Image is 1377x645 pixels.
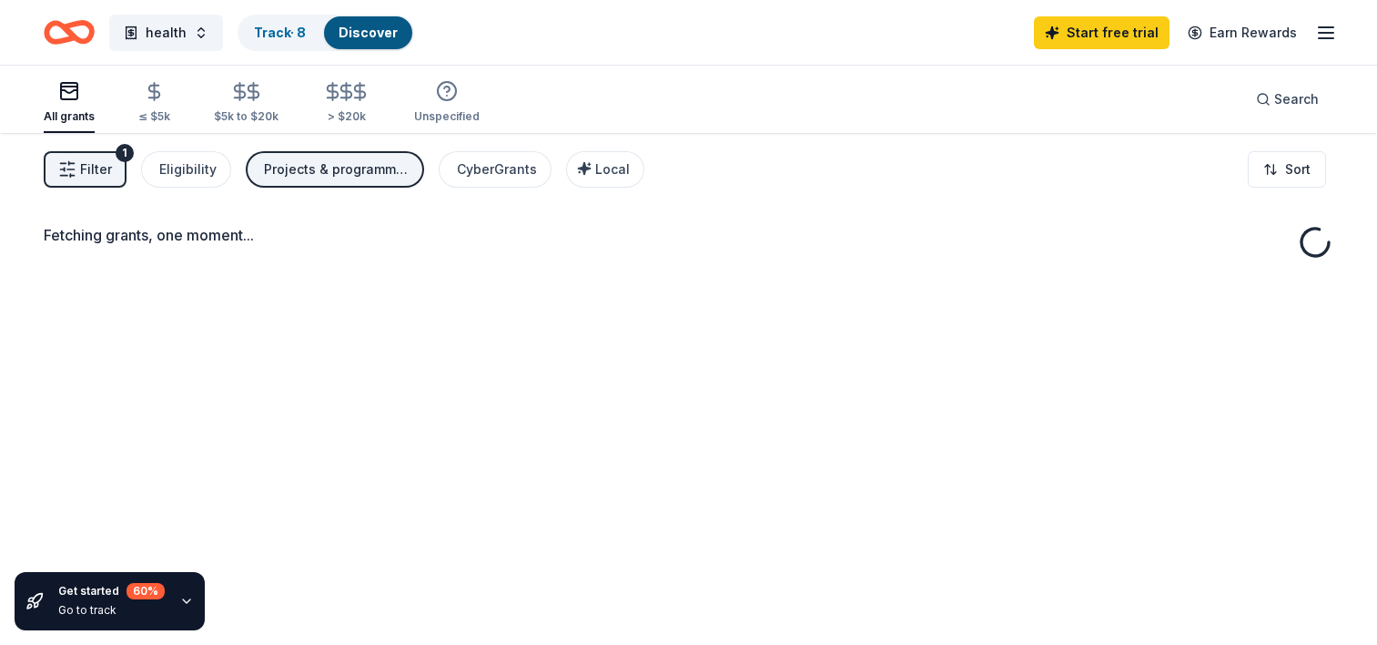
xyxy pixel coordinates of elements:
button: Filter1 [44,151,127,188]
div: Get started [58,583,165,599]
button: All grants [44,73,95,133]
div: 60 % [127,583,165,599]
div: 1 [116,144,134,162]
div: Go to track [58,603,165,618]
button: CyberGrants [439,151,552,188]
span: Search [1274,88,1319,110]
button: ≤ $5k [138,74,170,133]
span: health [146,22,187,44]
button: $5k to $20k [214,74,278,133]
div: $5k to $20k [214,109,278,124]
button: health [109,15,223,51]
div: > $20k [322,109,370,124]
button: Unspecified [414,73,480,133]
div: ≤ $5k [138,109,170,124]
span: Sort [1285,159,1311,180]
a: Home [44,11,95,54]
div: Unspecified [414,109,480,124]
div: CyberGrants [457,159,537,180]
button: Eligibility [141,151,231,188]
button: Search [1241,81,1333,118]
button: Sort [1248,151,1326,188]
div: Projects & programming [264,159,410,180]
a: Earn Rewards [1177,16,1308,49]
button: Projects & programming [246,151,424,188]
div: Fetching grants, one moment... [44,224,1333,246]
button: > $20k [322,74,370,133]
div: All grants [44,109,95,124]
button: Track· 8Discover [238,15,414,51]
div: Eligibility [159,159,217,180]
span: Filter [80,159,112,180]
button: Local [566,151,644,188]
a: Discover [339,25,398,40]
a: Track· 8 [254,25,306,40]
span: Local [595,161,630,177]
a: Start free trial [1034,16,1169,49]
